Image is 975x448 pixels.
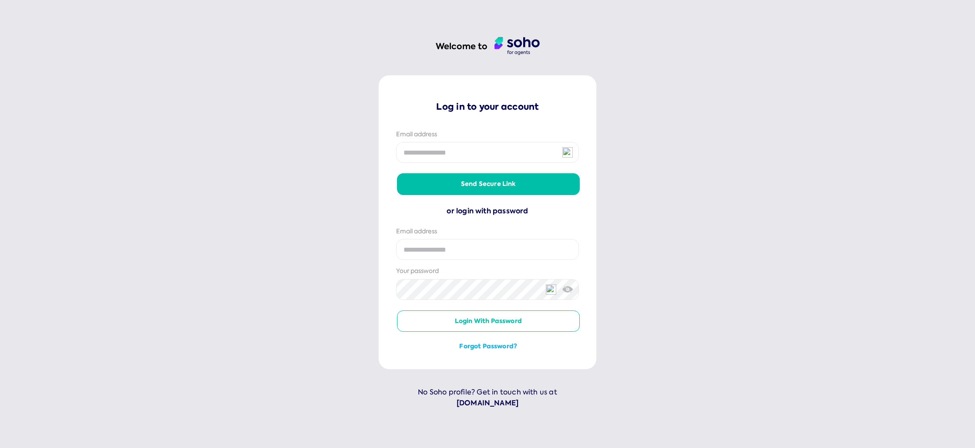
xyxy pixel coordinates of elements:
[397,173,580,195] button: Send secure link
[546,284,556,295] img: npw-badge-icon-locked.svg
[562,285,573,294] img: eye-crossed.svg
[379,387,596,409] p: No Soho profile? Get in touch with us at
[397,310,580,332] button: Login with password
[379,397,596,409] a: [DOMAIN_NAME]
[396,205,579,217] div: or login with password
[396,227,579,236] div: Email address
[396,267,579,276] div: Your password
[396,130,579,139] div: Email address
[562,147,573,158] img: npw-badge-icon-locked.svg
[436,40,487,52] h1: Welcome to
[396,101,579,113] p: Log in to your account
[397,342,580,351] button: Forgot password?
[494,37,540,55] img: agent logo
